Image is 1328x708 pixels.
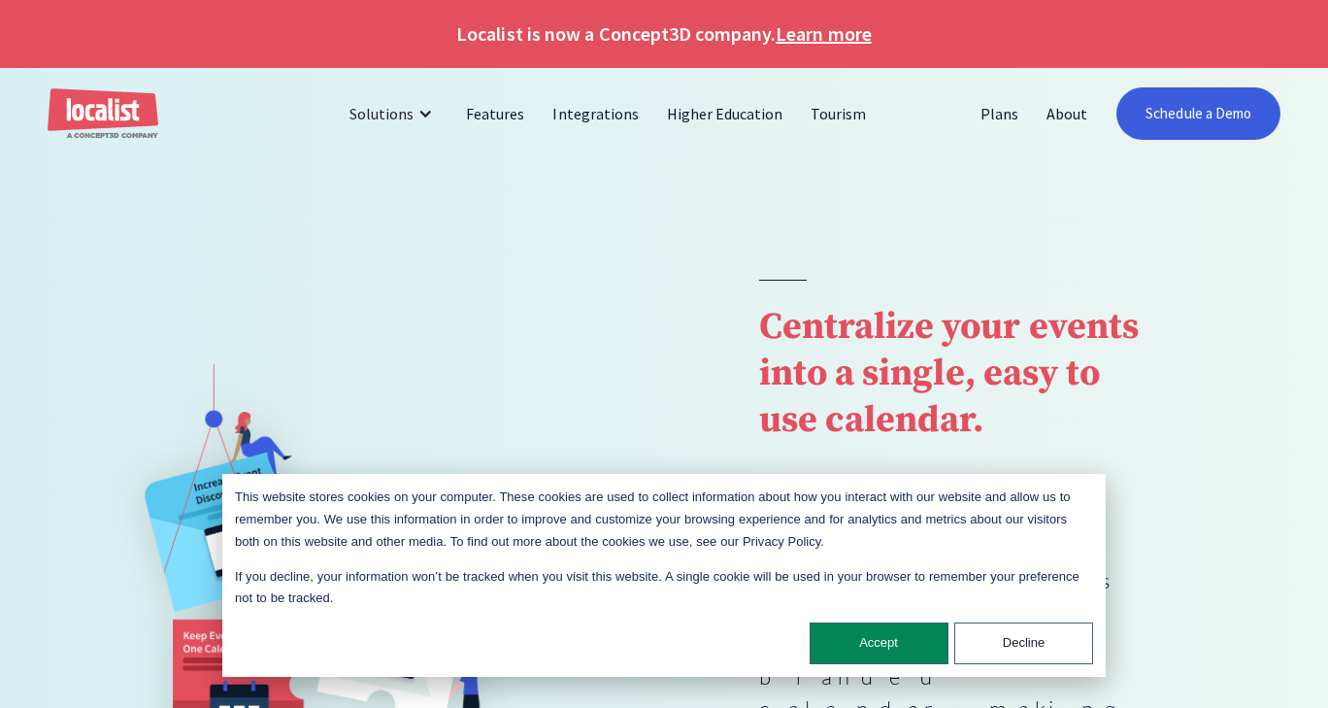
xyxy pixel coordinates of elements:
p: If you decline, your information won’t be tracked when you visit this website. A single cookie wi... [235,566,1093,611]
div: Solutions [335,90,452,137]
a: Integrations [539,90,652,137]
p: This website stores cookies on your computer. These cookies are used to collect information about... [235,487,1093,553]
div: Solutions [349,102,414,125]
strong: Centralize your events into a single, easy to use calendar. [759,304,1139,444]
a: Learn more [776,19,871,49]
a: Tourism [797,90,880,137]
a: home [48,88,158,140]
a: Plans [967,90,1033,137]
a: Features [452,90,539,137]
a: Schedule a Demo [1116,87,1280,140]
button: Decline [954,623,1093,664]
a: Higher Education [653,90,798,137]
a: About [1033,90,1102,137]
div: Cookie banner [222,474,1106,677]
button: Accept [810,623,948,664]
